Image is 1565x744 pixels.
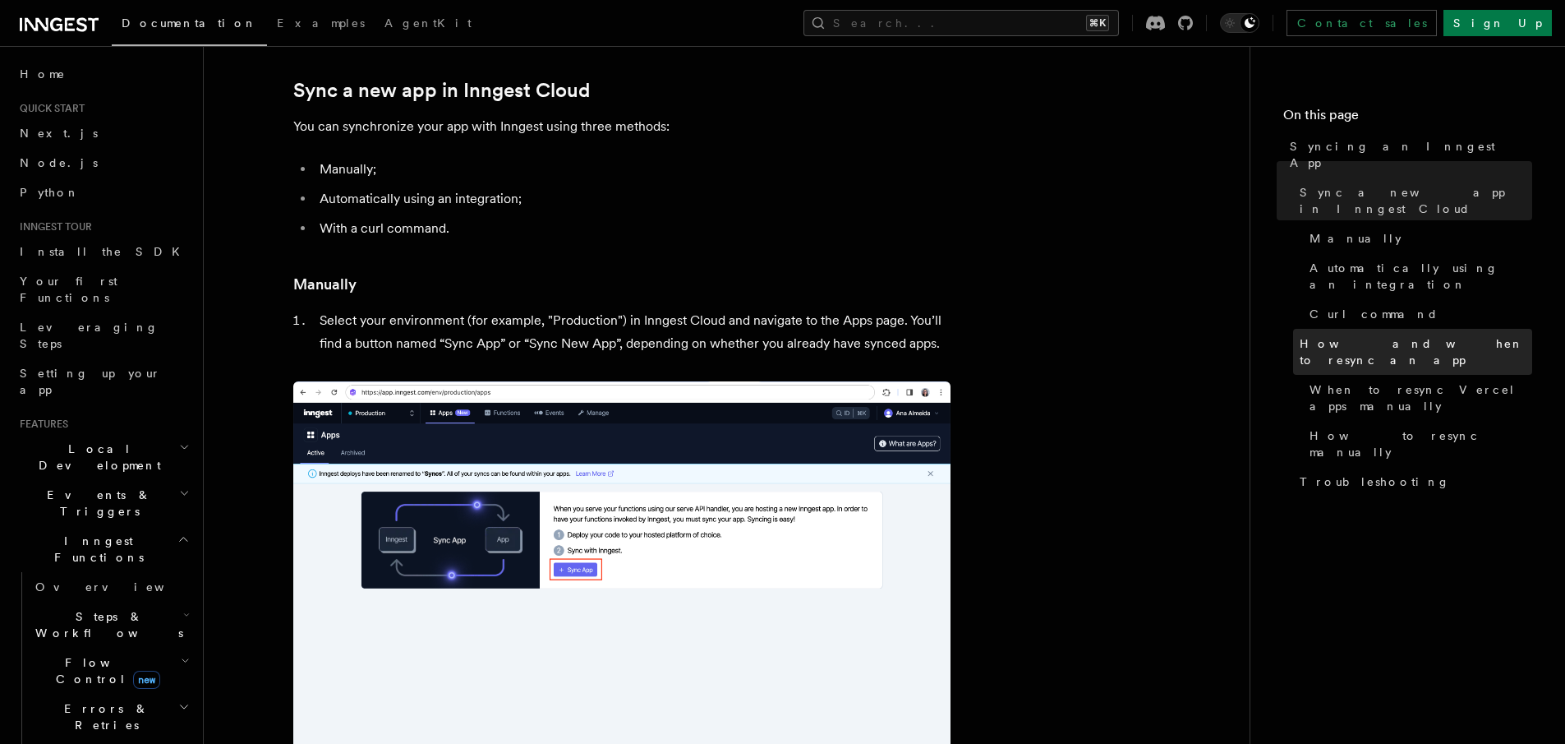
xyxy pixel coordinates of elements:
[1293,467,1532,497] a: Troubleshooting
[29,648,193,694] button: Flow Controlnew
[1443,10,1552,36] a: Sign Up
[13,237,193,266] a: Install the SDK
[20,321,159,350] span: Leveraging Steps
[1290,138,1532,171] span: Syncing an Inngest App
[13,312,193,358] a: Leveraging Steps
[13,418,68,431] span: Features
[133,671,160,689] span: new
[1310,306,1438,322] span: Curl command
[1300,335,1532,368] span: How and when to resync an app
[293,273,357,296] a: Manually
[13,178,193,207] a: Python
[315,187,951,210] li: Automatically using an integration;
[1310,427,1532,460] span: How to resync manually
[293,79,590,102] a: Sync a new app in Inngest Cloud
[20,156,98,169] span: Node.js
[1293,329,1532,375] a: How and when to resync an app
[13,59,193,89] a: Home
[1310,260,1532,293] span: Automatically using an integration
[315,158,951,181] li: Manually;
[29,694,193,740] button: Errors & Retries
[13,434,193,480] button: Local Development
[1300,474,1450,490] span: Troubleshooting
[35,580,205,594] span: Overview
[13,148,193,178] a: Node.js
[29,572,193,602] a: Overview
[122,16,257,30] span: Documentation
[1287,10,1437,36] a: Contact sales
[1303,224,1532,253] a: Manually
[13,533,177,566] span: Inngest Functions
[1303,299,1532,329] a: Curl command
[1310,230,1402,247] span: Manually
[375,5,481,44] a: AgentKit
[1300,184,1532,217] span: Sync a new app in Inngest Cloud
[29,608,183,641] span: Steps & Workflows
[13,487,179,520] span: Events & Triggers
[13,358,193,404] a: Setting up your app
[20,127,98,140] span: Next.js
[1283,105,1532,132] h4: On this page
[20,275,117,304] span: Your first Functions
[13,266,193,312] a: Your first Functions
[20,245,190,258] span: Install the SDK
[1293,178,1532,224] a: Sync a new app in Inngest Cloud
[315,217,951,240] li: With a curl command.
[29,654,181,687] span: Flow Control
[29,700,178,733] span: Errors & Retries
[13,480,193,526] button: Events & Triggers
[803,10,1119,36] button: Search...⌘K
[1283,132,1532,178] a: Syncing an Inngest App
[384,16,472,30] span: AgentKit
[1303,253,1532,299] a: Automatically using an integration
[293,115,951,138] p: You can synchronize your app with Inngest using three methods:
[1220,13,1259,33] button: Toggle dark mode
[1303,421,1532,467] a: How to resync manually
[13,526,193,572] button: Inngest Functions
[1310,381,1532,414] span: When to resync Vercel apps manually
[267,5,375,44] a: Examples
[1086,15,1109,31] kbd: ⌘K
[13,118,193,148] a: Next.js
[29,602,193,648] button: Steps & Workflows
[13,441,179,474] span: Local Development
[20,66,66,82] span: Home
[112,5,267,46] a: Documentation
[1303,375,1532,421] a: When to resync Vercel apps manually
[20,186,80,199] span: Python
[20,367,161,396] span: Setting up your app
[13,220,92,233] span: Inngest tour
[315,309,951,355] li: Select your environment (for example, "Production") in Inngest Cloud and navigate to the Apps pag...
[13,102,85,115] span: Quick start
[277,16,365,30] span: Examples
